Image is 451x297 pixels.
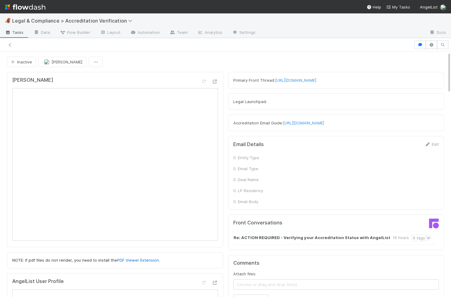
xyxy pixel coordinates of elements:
div: 0. LP Residency [233,188,279,194]
span: My Tasks [386,5,410,9]
span: Primary Front Thread: [233,78,316,83]
a: Data [29,28,55,38]
p: NOTE: If pdf files do not render, you need to install the . [12,257,218,263]
a: Layout [95,28,125,38]
span: Flow Builder [60,29,90,35]
h5: AngelList User Profile [12,278,64,284]
span: [PERSON_NAME] [52,59,82,64]
h5: Email Details [233,141,264,148]
div: 0. Entity Type [233,155,279,161]
img: avatar_7d83f73c-397d-4044-baf2-bb2da42e298f.png [440,4,446,10]
h5: Front Conversations [233,220,331,226]
a: Edit [424,142,439,147]
a: Automation [125,28,165,38]
strong: Re: ACTION REQUIRED - Verifying your Accreditation Status with AngelList [234,234,390,241]
div: 0. Deal Name [233,177,279,183]
div: 6 tags [411,234,427,241]
a: My Tasks [386,4,410,10]
a: PDF Viewer Extension [117,258,159,263]
a: Docs [424,28,451,38]
button: [PERSON_NAME] [38,57,86,67]
button: Inactive [7,57,36,67]
span: Legal & Compliance > Accreditation Verification [12,18,135,24]
span: AngelList [420,5,438,9]
a: Analytics [192,28,227,38]
div: Help [367,4,381,10]
a: [URL][DOMAIN_NAME] [275,78,316,83]
span: Legal Launchpad: [233,99,267,104]
a: Team [165,28,192,38]
div: 0. Email Body [233,199,279,205]
div: 0. Email Type [233,166,279,172]
span: Inactive [10,59,32,64]
span: 🦧 [5,18,11,23]
span: Choose or drag and drop file(s) [234,280,439,289]
span: Accreditation Email Guide: [233,120,324,125]
img: avatar_99e80e95-8f0d-4917-ae3c-b5dad577a2b5.png [44,59,50,65]
label: Attach files: [233,271,256,277]
a: Settings [227,28,260,38]
a: [URL][DOMAIN_NAME] [283,120,324,125]
div: 16 hours [393,234,409,241]
img: front-logo-b4b721b83371efbadf0a.svg [429,219,439,228]
h5: [PERSON_NAME] [12,77,53,83]
a: Flow Builder [55,28,95,38]
h5: Comments [233,260,439,266]
img: logo-inverted-e16ddd16eac7371096b0.svg [5,2,45,12]
span: Tasks [5,29,24,35]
